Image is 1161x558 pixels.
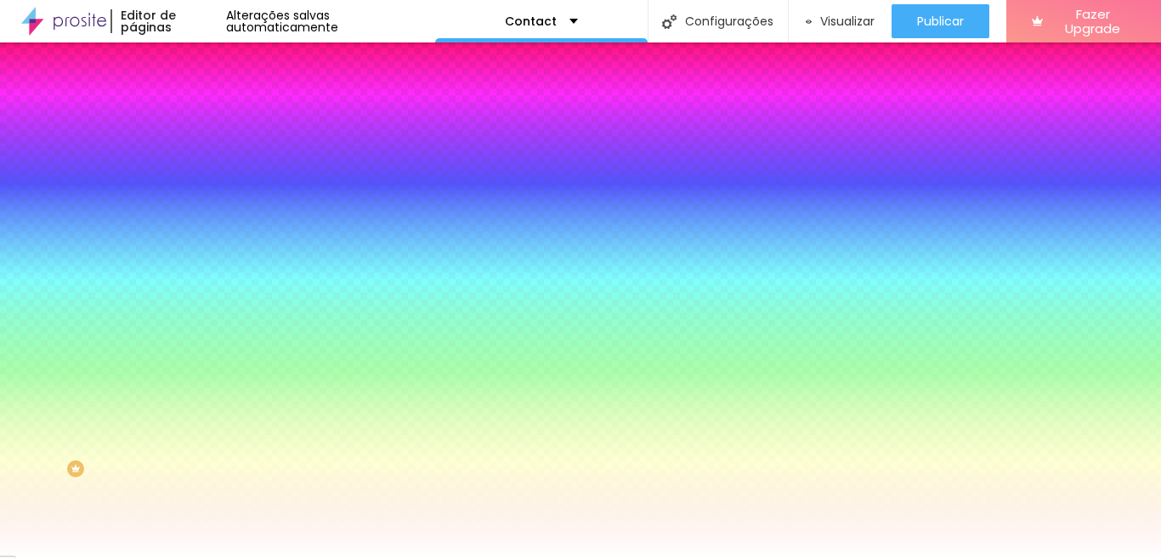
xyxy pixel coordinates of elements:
img: view-1.svg [806,14,813,29]
span: Publicar [917,14,964,28]
img: Icone [662,14,677,29]
div: Editor de páginas [110,9,225,33]
button: Publicar [892,4,989,38]
span: Visualizar [820,14,875,28]
p: Contact [505,15,557,27]
button: Visualizar [789,4,892,38]
span: Fazer Upgrade [1050,7,1136,37]
div: Alterações salvas automaticamente [226,9,435,33]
